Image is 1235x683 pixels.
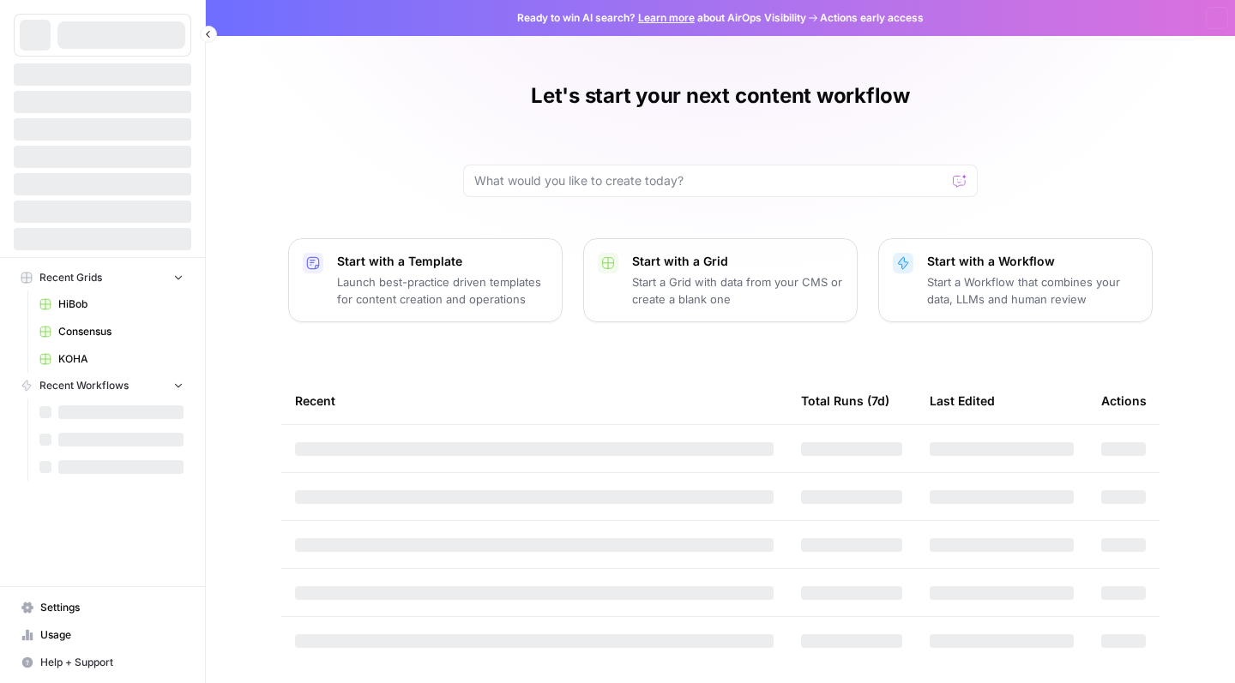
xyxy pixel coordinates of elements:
[14,621,191,649] a: Usage
[632,273,843,308] p: Start a Grid with data from your CMS or create a blank one
[14,373,191,398] button: Recent Workflows
[32,318,191,345] a: Consensus
[801,377,889,424] div: Total Runs (7d)
[58,297,184,312] span: HiBob
[14,265,191,291] button: Recent Grids
[638,11,695,24] a: Learn more
[820,10,924,26] span: Actions early access
[878,238,1153,322] button: Start with a WorkflowStart a Workflow that combines your data, LLMs and human review
[632,253,843,270] p: Start with a Grid
[517,10,806,26] span: Ready to win AI search? about AirOps Visibility
[583,238,858,322] button: Start with a GridStart a Grid with data from your CMS or create a blank one
[1101,377,1147,424] div: Actions
[14,594,191,621] a: Settings
[58,324,184,339] span: Consensus
[288,238,563,322] button: Start with a TemplateLaunch best-practice driven templates for content creation and operations
[930,377,995,424] div: Last Edited
[39,270,102,285] span: Recent Grids
[14,649,191,676] button: Help + Support
[927,253,1138,270] p: Start with a Workflow
[40,655,184,670] span: Help + Support
[531,82,910,110] h1: Let's start your next content workflow
[58,351,184,367] span: KOHA
[40,600,184,615] span: Settings
[39,378,129,393] span: Recent Workflows
[32,345,191,373] a: KOHA
[337,273,548,308] p: Launch best-practice driven templates for content creation and operations
[32,291,191,318] a: HiBob
[474,172,946,189] input: What would you like to create today?
[337,253,548,270] p: Start with a Template
[927,273,1138,308] p: Start a Workflow that combines your data, LLMs and human review
[40,627,184,643] span: Usage
[295,377,774,424] div: Recent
